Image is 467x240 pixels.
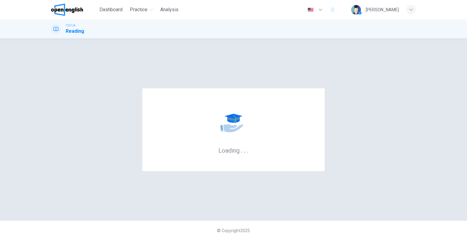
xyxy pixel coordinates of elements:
[66,28,84,35] h1: Reading
[158,4,181,15] button: Analysis
[217,228,250,233] span: © Copyright 2025
[307,8,314,12] img: en
[366,6,399,13] div: [PERSON_NAME]
[51,4,83,16] img: OpenEnglish logo
[160,6,178,13] span: Analysis
[351,5,361,15] img: Profile picture
[130,6,147,13] span: Practice
[244,145,246,155] h6: .
[97,4,125,15] button: Dashboard
[218,146,249,154] h6: Loading
[240,145,243,155] h6: .
[127,4,155,15] button: Practice
[51,4,97,16] a: OpenEnglish logo
[99,6,123,13] span: Dashboard
[66,23,75,28] span: TOEFL®
[247,145,249,155] h6: .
